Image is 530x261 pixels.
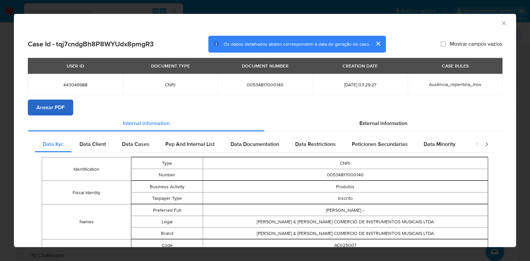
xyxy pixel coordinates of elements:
[226,82,305,88] span: 00534817000140
[131,82,210,88] span: CNPJ
[35,136,469,152] div: Detailed internal info
[352,140,408,148] span: Peticiones Secundarias
[122,140,149,148] span: Data Cases
[295,140,336,148] span: Data Restrictions
[203,228,488,239] td: [PERSON_NAME] & [PERSON_NAME] COMERCIO DE INSTRUMENTOS MUSICAIS LTDA
[123,119,170,127] span: Internal information
[132,204,203,216] td: Preferred Full
[203,181,488,193] td: Produtos
[63,60,88,71] div: USER ID
[132,193,203,204] td: Taxpayer Type
[42,181,131,204] td: Fiscal Identity
[132,216,203,228] td: Legal
[203,193,488,204] td: Inscrito
[203,216,488,228] td: [PERSON_NAME] & [PERSON_NAME] COMERCIO DE INSTRUMENTOS MUSICAIS LTDA
[359,119,407,127] span: External information
[450,41,502,47] span: Mostrar campos vazios
[14,14,516,247] div: closure-recommendation-modal
[147,60,194,71] div: DOCUMENT TYPE
[36,82,115,88] span: 443046988
[132,169,203,181] td: Number
[203,157,488,169] td: CNPJ
[132,157,203,169] td: Type
[79,140,106,148] span: Data Client
[36,100,65,115] span: Anexar PDF
[28,40,154,48] h2: Case Id - tqj7cndgBh8P8WYUdx8pmgR3
[132,181,203,193] td: Business Activity
[28,115,502,131] div: Detailed info
[424,140,455,148] span: Data Minority
[43,140,64,148] span: Data Kyc
[203,204,488,216] td: [PERSON_NAME] .-
[28,100,73,115] button: Anexar PDF
[339,60,382,71] div: CREATION DATE
[132,239,203,251] td: Code
[231,140,279,148] span: Data Documentation
[321,82,400,88] span: [DATE] 03:29:27
[203,239,488,251] td: AC025007
[238,60,292,71] div: DOCUMENT NUMBER
[370,36,386,52] button: cerrar
[165,140,215,148] span: Pep And Internal List
[501,20,506,26] button: Fechar a janela
[438,60,473,71] div: CASE RULES
[441,41,446,47] input: Mostrar campos vazios
[224,41,370,47] span: Os dados detalhados abaixo correspondem à data de geração do caso.
[42,204,131,239] td: Names
[429,81,481,88] span: Ausência_repentina_mov
[132,228,203,239] td: Brand
[203,169,488,181] td: 00534817000140
[42,157,131,181] td: Identification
